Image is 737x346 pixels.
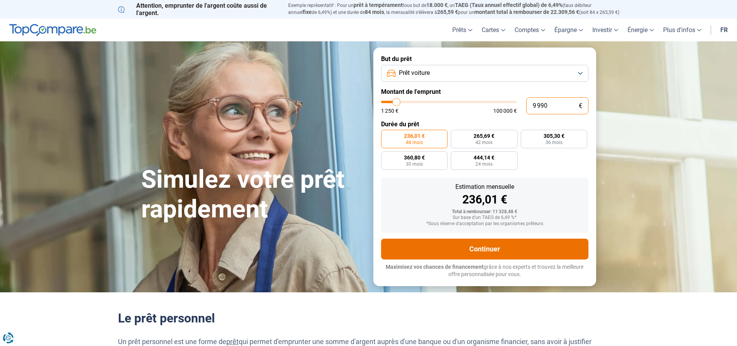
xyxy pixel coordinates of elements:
[716,19,732,41] a: fr
[387,194,582,205] div: 236,01 €
[406,140,423,145] span: 48 mois
[404,133,425,139] span: 236,01 €
[381,108,398,114] span: 1 250 €
[658,19,706,41] a: Plus d'infos
[455,2,563,8] span: TAEG (Taux annuel effectif global) de 6,49%
[493,108,517,114] span: 100 000 €
[404,155,425,160] span: 360,80 €
[303,9,312,15] span: fixe
[448,19,477,41] a: Prêts
[381,65,588,82] button: Prêt voiture
[118,311,619,326] h2: Le prêt personnel
[623,19,658,41] a: Énergie
[406,162,423,166] span: 30 mois
[550,19,588,41] a: Épargne
[365,9,384,15] span: 84 mois
[381,239,588,259] button: Continuer
[381,55,588,63] label: But du prêt
[381,120,588,128] label: Durée du prêt
[354,2,403,8] span: prêt à tempérament
[387,215,582,220] div: Sur base d'un TAEG de 6,49 %*
[437,9,458,15] span: 265,59 €
[544,133,564,139] span: 305,30 €
[226,338,239,346] a: prêt
[545,140,563,145] span: 36 mois
[475,140,492,145] span: 42 mois
[386,264,484,270] span: Maximisez vos chances de financement
[387,184,582,190] div: Estimation mensuelle
[426,2,448,8] span: 18.000 €
[474,9,579,15] span: montant total à rembourser de 22.309,56 €
[387,221,582,227] div: *Sous réserve d'acceptation par les organismes prêteurs
[474,133,494,139] span: 265,69 €
[588,19,623,41] a: Investir
[9,24,96,36] img: TopCompare
[579,103,582,109] span: €
[381,88,588,95] label: Montant de l'emprunt
[474,155,494,160] span: 444,14 €
[510,19,550,41] a: Comptes
[475,162,492,166] span: 24 mois
[141,165,364,224] h1: Simulez votre prêt rapidement
[477,19,510,41] a: Cartes
[387,209,582,215] div: Total à rembourser: 11 328,48 €
[288,2,619,16] p: Exemple représentatif : Pour un tous but de , un (taux débiteur annuel de 6,49%) et une durée de ...
[399,69,430,77] span: Prêt voiture
[381,263,588,278] p: grâce à nos experts et trouvez la meilleure offre personnalisée pour vous.
[118,2,279,17] p: Attention, emprunter de l'argent coûte aussi de l'argent.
